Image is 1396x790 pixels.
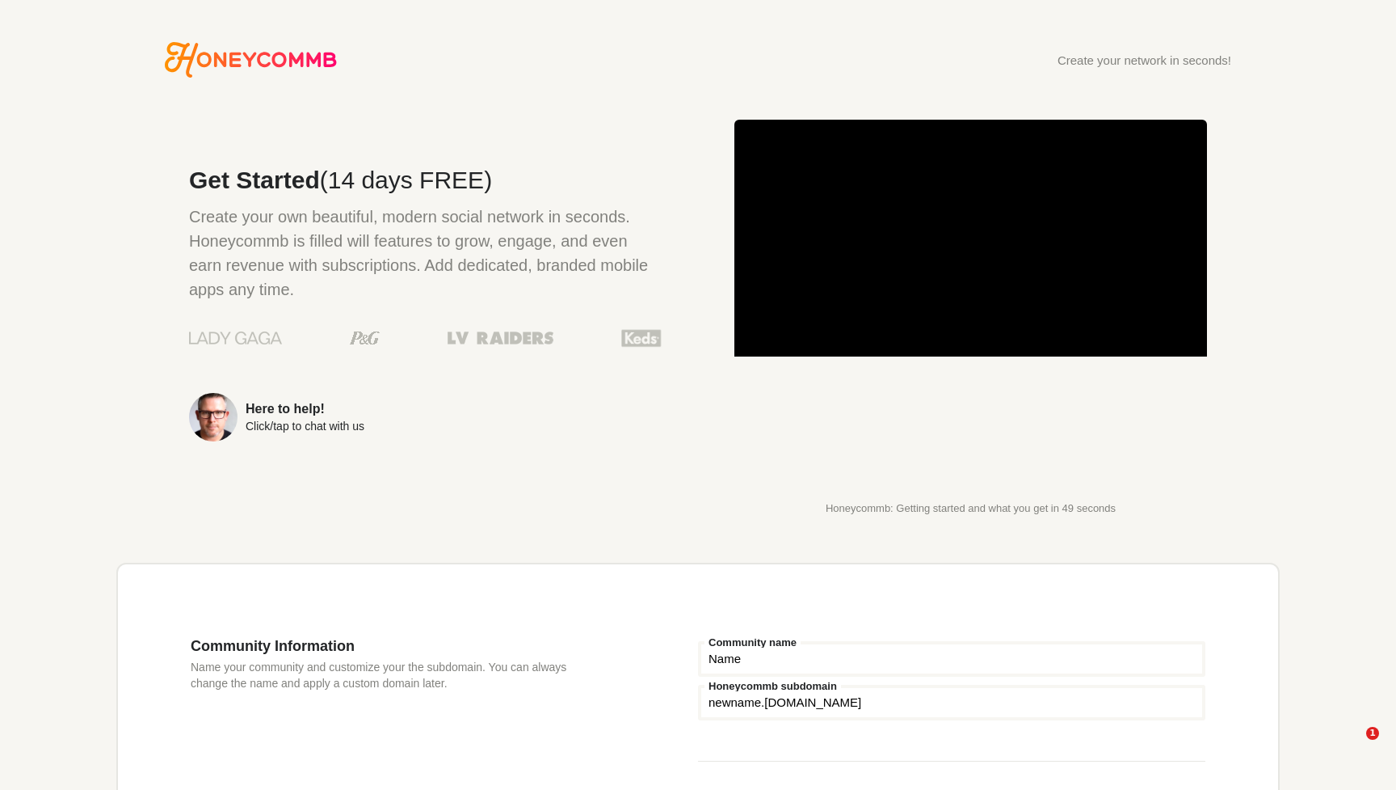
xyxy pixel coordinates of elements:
[698,685,1205,720] input: your-subdomain.honeycommb.com
[1333,727,1372,766] iframe: Intercom live chat
[1366,727,1379,740] span: 1
[698,641,1205,677] input: Community name
[704,637,801,648] label: Community name
[704,681,841,691] label: Honeycommb subdomain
